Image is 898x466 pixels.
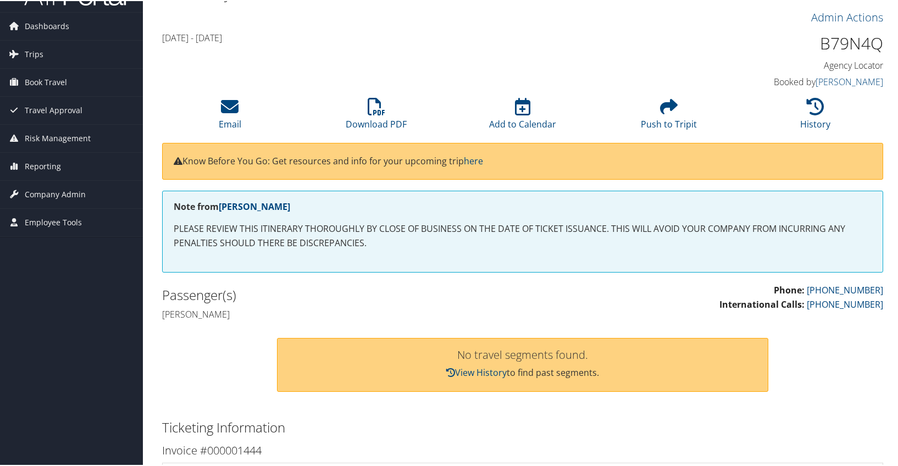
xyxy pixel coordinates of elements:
[800,103,830,129] a: History
[162,285,514,303] h2: Passenger(s)
[464,154,483,166] a: here
[174,199,290,212] strong: Note from
[774,283,805,295] strong: Phone:
[162,307,514,319] h4: [PERSON_NAME]
[162,417,883,436] h2: Ticketing Information
[219,199,290,212] a: [PERSON_NAME]
[25,12,69,39] span: Dashboards
[641,103,697,129] a: Push to Tripit
[716,31,884,54] h1: B79N4Q
[25,124,91,151] span: Risk Management
[25,96,82,123] span: Travel Approval
[289,348,757,359] h3: No travel segments found.
[446,365,507,378] a: View History
[489,103,556,129] a: Add to Calendar
[162,31,699,43] h4: [DATE] - [DATE]
[25,68,67,95] span: Book Travel
[346,103,407,129] a: Download PDF
[716,75,884,87] h4: Booked by
[25,180,86,207] span: Company Admin
[162,442,883,457] h3: Invoice #000001444
[816,75,883,87] a: [PERSON_NAME]
[25,208,82,235] span: Employee Tools
[719,297,805,309] strong: International Calls:
[25,152,61,179] span: Reporting
[174,153,872,168] p: Know Before You Go: Get resources and info for your upcoming trip
[219,103,241,129] a: Email
[807,297,883,309] a: [PHONE_NUMBER]
[289,365,757,379] p: to find past segments.
[716,58,884,70] h4: Agency Locator
[25,40,43,67] span: Trips
[174,221,872,249] p: PLEASE REVIEW THIS ITINERARY THOROUGHLY BY CLOSE OF BUSINESS ON THE DATE OF TICKET ISSUANCE. THIS...
[811,9,883,24] a: Admin Actions
[807,283,883,295] a: [PHONE_NUMBER]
